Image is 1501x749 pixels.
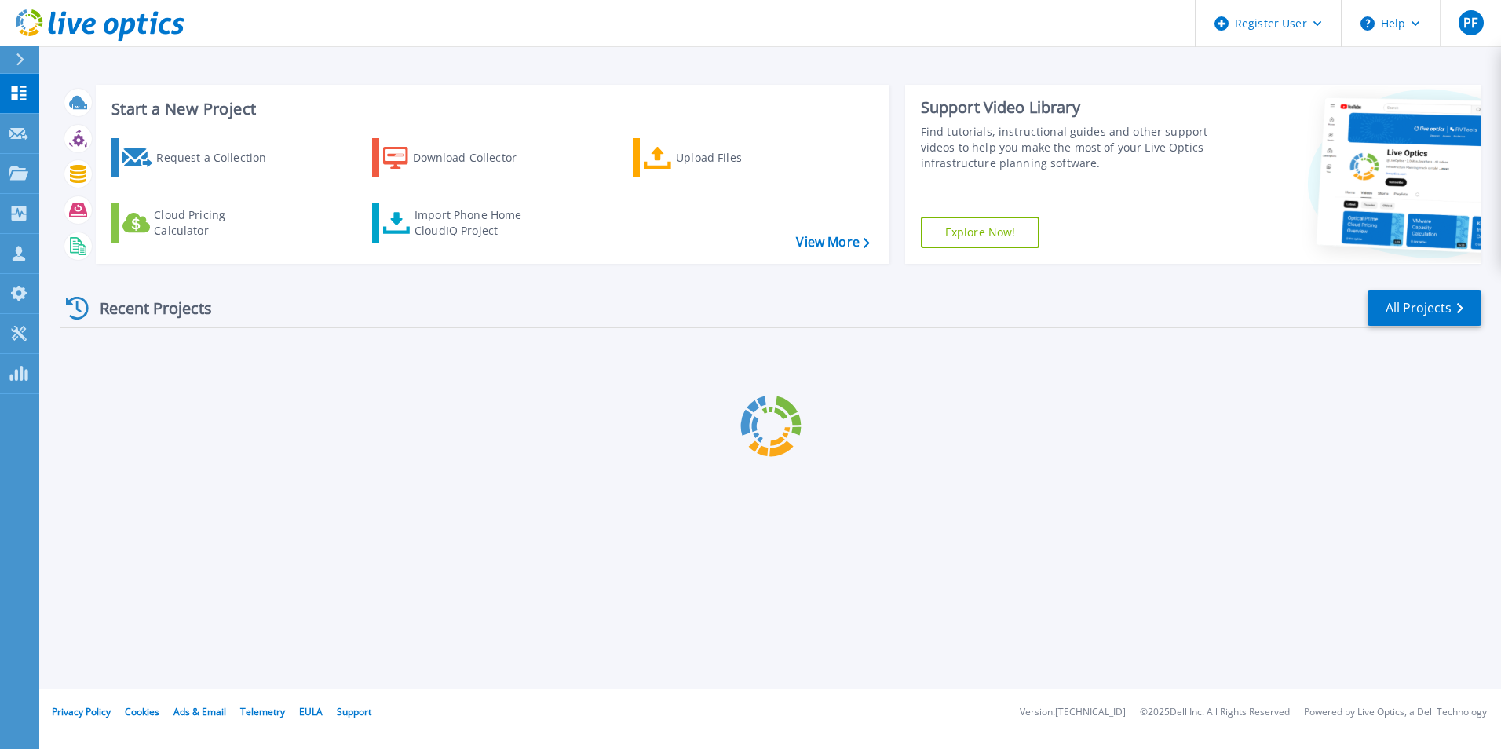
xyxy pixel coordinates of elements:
span: PF [1463,16,1477,29]
a: Ads & Email [173,705,226,718]
li: Version: [TECHNICAL_ID] [1020,707,1126,718]
li: Powered by Live Optics, a Dell Technology [1304,707,1487,718]
div: Import Phone Home CloudIQ Project [415,207,537,239]
a: View More [796,235,869,250]
a: Download Collector [372,138,547,177]
div: Recent Projects [60,289,233,327]
a: Explore Now! [921,217,1040,248]
a: Upload Files [633,138,808,177]
div: Request a Collection [156,142,282,174]
a: Cloud Pricing Calculator [111,203,287,243]
a: Request a Collection [111,138,287,177]
a: EULA [299,705,323,718]
div: Cloud Pricing Calculator [154,207,279,239]
a: Privacy Policy [52,705,111,718]
li: © 2025 Dell Inc. All Rights Reserved [1140,707,1290,718]
a: Telemetry [240,705,285,718]
div: Download Collector [413,142,539,174]
div: Find tutorials, instructional guides and other support videos to help you make the most of your L... [921,124,1214,171]
a: Cookies [125,705,159,718]
a: All Projects [1368,290,1481,326]
a: Support [337,705,371,718]
div: Support Video Library [921,97,1214,118]
h3: Start a New Project [111,100,869,118]
div: Upload Files [676,142,802,174]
